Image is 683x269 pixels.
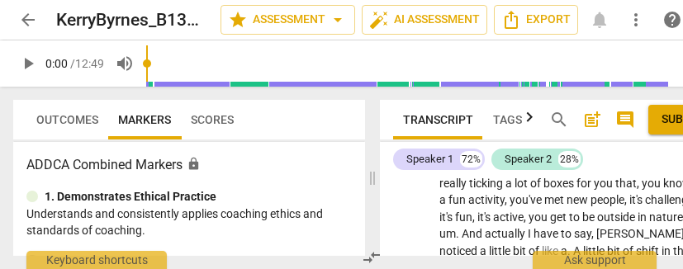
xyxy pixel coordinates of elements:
[573,244,583,257] span: A
[362,5,487,35] button: AI Assessment
[460,151,482,168] div: 72%
[448,193,468,206] span: fun
[638,210,649,224] span: in
[591,227,596,240] span: ,
[612,106,638,133] button: Show/Hide comments
[550,210,569,224] span: get
[574,227,591,240] span: say
[529,210,550,224] span: you
[26,251,167,269] div: Keyboard shortcuts
[191,113,234,126] span: Scores
[439,210,455,224] span: it's
[583,244,607,257] span: little
[615,177,637,190] span: that
[13,49,43,78] button: Play
[591,193,624,206] span: people
[18,10,38,30] span: arrow_back
[45,57,68,70] span: 0:00
[558,151,581,168] div: 28%
[462,227,485,240] span: And
[36,113,98,126] span: Outcomes
[542,244,561,257] span: Filler word
[469,177,505,190] span: ticking
[406,151,453,168] div: Speaker 1
[546,106,572,133] button: Search
[533,251,657,269] div: Ask support
[626,10,646,30] span: more_vert
[477,210,493,224] span: it's
[528,227,534,240] span: I
[494,5,578,35] button: Export
[579,106,605,133] button: Add summary
[629,193,645,206] span: it's
[505,193,510,206] span: ,
[543,177,576,190] span: boxes
[489,244,513,257] span: little
[56,10,207,31] h2: KerryByrnes_B131B_CSP2
[26,205,352,239] p: Understands and consistently applies coaching ethics and standards of coaching.
[455,210,472,224] span: fun
[328,10,348,30] span: arrow_drop_down
[472,210,477,224] span: ,
[403,113,473,126] span: Transcript
[567,193,591,206] span: new
[624,193,629,206] span: ,
[468,193,505,206] span: activity
[510,193,544,206] span: you've
[607,244,623,257] span: bit
[524,210,529,224] span: ,
[636,244,662,257] span: shift
[567,244,573,257] span: .
[493,113,591,126] span: Tags & Speakers
[485,227,528,240] span: actually
[505,177,515,190] span: a
[530,177,543,190] span: of
[45,188,216,205] p: 1. Demonstrates Ethical Practice
[118,113,171,126] span: Markers
[369,10,389,30] span: auto_fix_high
[529,244,542,257] span: of
[70,57,104,70] span: / 12:49
[623,244,636,257] span: of
[480,244,489,257] span: a
[594,177,615,190] span: you
[18,54,38,73] span: play_arrow
[513,244,529,257] span: bit
[493,210,524,224] span: active
[501,10,571,30] span: Export
[582,110,602,130] span: post_add
[221,5,355,35] button: Assessment
[569,210,582,224] span: to
[642,177,663,190] span: you
[115,54,135,73] span: volume_up
[561,227,574,240] span: to
[544,193,567,206] span: met
[662,244,673,257] span: in
[534,227,561,240] span: have
[439,177,469,190] span: really
[362,248,382,267] span: compare_arrows
[615,110,635,130] span: comment
[576,177,594,190] span: for
[515,177,530,190] span: lot
[637,177,642,190] span: ,
[228,10,348,30] span: Assessment
[597,210,638,224] span: outside
[369,10,480,30] span: AI Assessment
[110,49,140,78] button: Volume
[649,210,683,224] span: nature
[549,110,569,130] span: search
[439,227,456,240] span: um
[582,210,597,224] span: be
[187,157,201,171] span: Assessment is enabled for this document. The competency model is locked and follows the assessmen...
[439,244,480,257] span: noticed
[505,151,552,168] div: Speaker 2
[228,10,248,30] span: star
[439,193,448,206] span: a
[662,10,682,30] span: help
[26,155,352,175] h3: ADDCA Combined Markers
[561,244,567,257] span: a
[456,227,462,240] span: .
